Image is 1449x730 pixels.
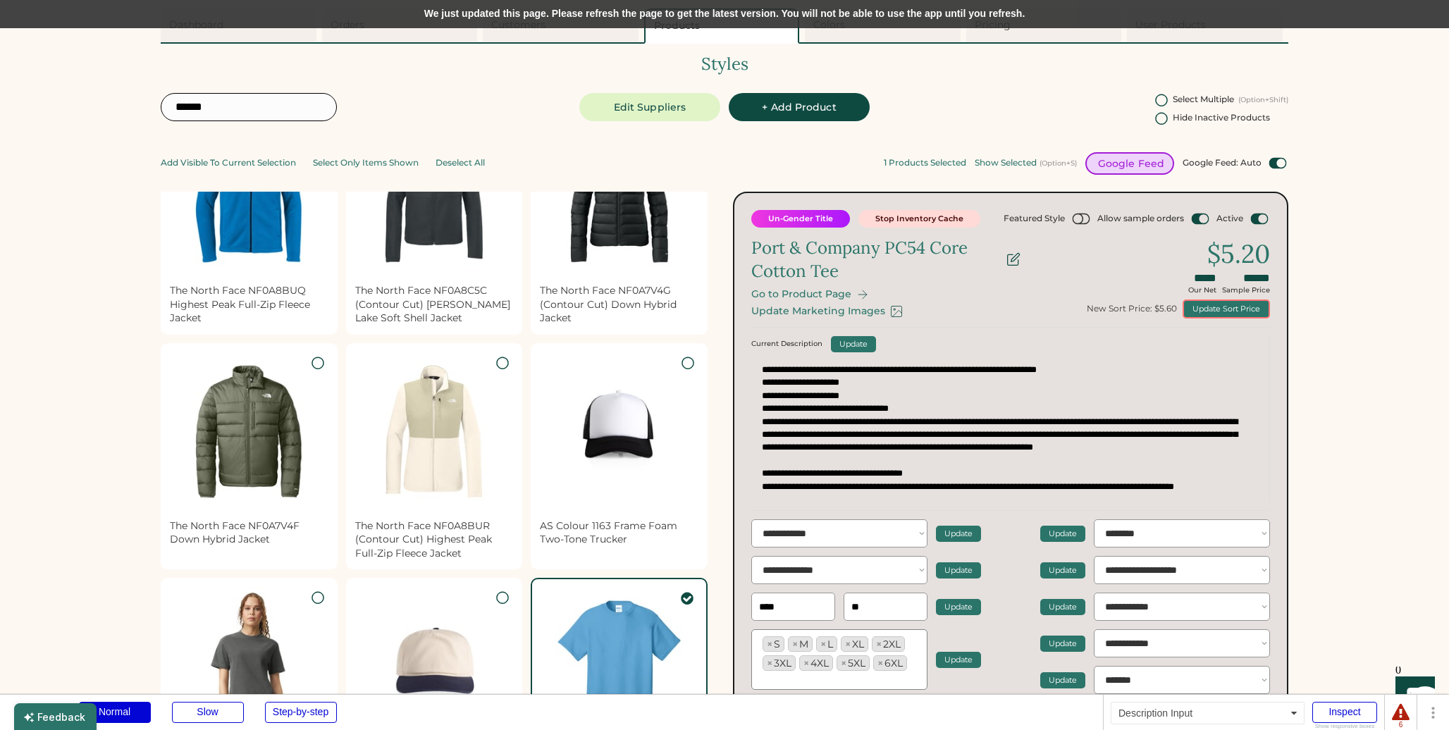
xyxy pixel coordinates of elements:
span: × [876,639,882,649]
li: 2XL [872,636,905,652]
div: Select Multiple [1173,94,1234,104]
li: 3XL [763,655,796,671]
button: Un-Gender Title [751,210,850,228]
button: Update [936,526,981,542]
button: Google Feed [1085,152,1174,175]
div: Description Input [1111,702,1305,724]
button: Update [1040,526,1085,542]
div: Hide Inactive Products [1173,113,1270,123]
button: Stop Inventory Cache [858,210,980,228]
div: New Sort Price: $5.60 [1087,303,1177,315]
span: × [877,658,883,668]
div: Normal [79,702,151,723]
li: 6XL [873,655,907,671]
button: Update [1040,599,1085,615]
span: × [820,639,826,649]
div: Step-by-step [265,702,337,723]
div: The North Face NF0A8C5C (Contour Cut) [PERSON_NAME] Lake Soft Shell Jacket [355,284,514,326]
div: The North Face NF0A8BUR (Contour Cut) Highest Peak Full-Zip Fleece Jacket [355,519,514,561]
img: Api-URL-2024-10-03T03-36-44-034_clipped_rev_1.jpeg [355,352,514,511]
li: 5XL [837,655,870,671]
button: Edit Suppliers [579,93,720,121]
div: The North Face NF0A7V4F Down Hybrid Jacket [170,519,328,547]
div: Debugger [14,695,58,717]
div: Add Visible To Current Selection [161,158,296,168]
div: 1 Products Selected [884,158,966,168]
button: This toggle switches on/off the automatic updating of product schema for the google merchant cent... [1267,154,1288,172]
button: Update [936,562,981,579]
div: Select Only Items Shown [313,158,419,168]
iframe: Front Chat [1382,667,1443,727]
div: AS Colour 1163 Frame Foam Two-Tone Trucker [540,519,698,547]
div: Inspect [1312,702,1377,723]
button: Update [936,599,981,615]
div: The North Face NF0A7V4G (Contour Cut) Down Hybrid Jacket [540,284,698,326]
img: Api-URL-2024-10-03T03-31-08-736_clipped_rev_1.jpeg [540,118,698,276]
button: Update [1040,562,1085,579]
div: Port & Company PC54 Core Cotton Tee [751,236,998,283]
div: The North Face NF0A8BUQ Highest Peak Full-Zip Fleece Jacket [170,284,328,326]
li: M [788,636,813,652]
li: XL [841,636,868,652]
div: Deselect All [436,158,485,168]
button: Update Sort Price [1183,299,1270,318]
span: × [841,658,846,668]
div: Our Net [1188,285,1216,295]
div: Slow [172,702,244,723]
div: Go to Product Page [751,288,851,300]
img: Api-URL-2024-10-03T03-25-44-36_clipped_rev_1.jpeg [170,118,328,276]
div: Allow sample orders [1097,213,1184,225]
div: $5.20 [1207,236,1270,271]
div: Current Description [751,339,822,349]
button: Update [1040,636,1085,652]
div: (Option+S) [1040,159,1077,168]
img: Api-URL-2024-10-03T03-29-56-173_clipped_rev_1.jpeg [355,118,514,276]
div: 6 [1392,722,1410,729]
div: Show Selected [975,158,1037,168]
div: Active [1216,213,1243,225]
span: × [803,658,809,668]
div: Sample Price [1222,285,1270,295]
li: L [816,636,837,652]
div: Google Feed: Auto [1183,157,1262,169]
li: S [763,636,784,652]
span: × [845,639,851,649]
div: Featured Style [1004,213,1065,225]
span: × [792,639,798,649]
button: + Add Product [729,93,870,121]
div: Styles [161,52,1288,76]
img: Api-URL-2024-10-03T03-33-29-742_clipped_rev_1.jpeg [170,352,328,511]
span: × [767,639,772,649]
img: 1163_FRAME_FOAM_2-TONE_TRUCKER_WHITE_BLACK__77225.jpg [540,352,698,511]
button: Update [831,336,876,352]
div: Update Marketing Images [751,305,885,317]
li: 4XL [799,655,833,671]
span: × [767,658,772,668]
div: Show responsive boxes [1312,724,1377,729]
div: (Option+Shift) [1238,96,1288,104]
button: Update [1040,672,1085,688]
button: Update [936,652,981,668]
